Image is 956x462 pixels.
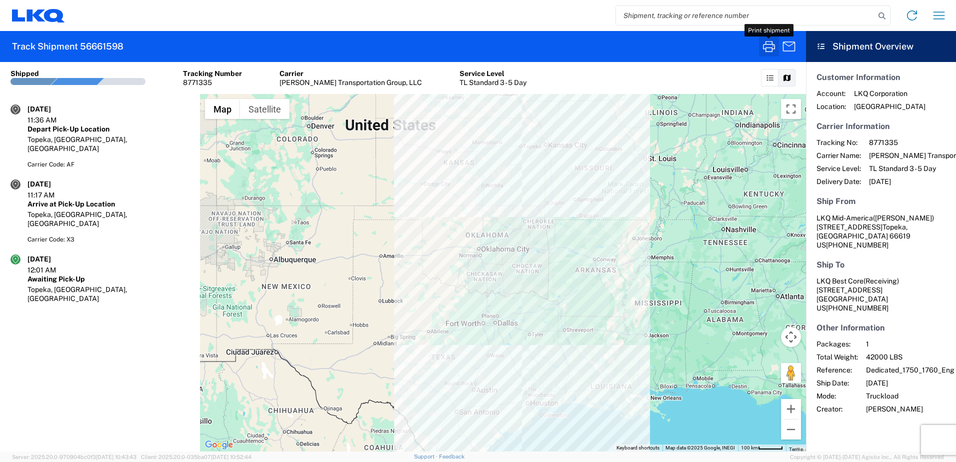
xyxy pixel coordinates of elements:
[816,404,858,413] span: Creator:
[816,323,945,332] h5: Other Information
[414,453,439,459] a: Support
[616,6,875,25] input: Shipment, tracking or reference number
[12,454,136,460] span: Server: 2025.20.0-970904bc0f3
[459,78,526,87] div: TL Standard 3 - 5 Day
[616,444,659,451] button: Keyboard shortcuts
[141,454,251,460] span: Client: 2025.20.0-035ba07
[826,304,888,312] span: [PHONE_NUMBER]
[781,327,801,347] button: Map camera controls
[816,89,846,98] span: Account:
[781,419,801,439] button: Zoom out
[459,69,526,78] div: Service Level
[816,213,945,249] address: Topeka, [GEOGRAPHIC_DATA] 66619 US
[211,454,251,460] span: [DATE] 10:52:44
[816,151,861,160] span: Carrier Name:
[816,196,945,206] h5: Ship From
[816,277,899,294] span: LKQ Best Core [STREET_ADDRESS]
[863,277,899,285] span: (Receiving)
[789,446,803,452] a: Terms
[27,115,77,124] div: 11:36 AM
[816,102,846,111] span: Location:
[27,210,189,228] div: Topeka, [GEOGRAPHIC_DATA], [GEOGRAPHIC_DATA]
[816,164,861,173] span: Service Level:
[279,69,422,78] div: Carrier
[27,104,77,113] div: [DATE]
[10,69,39,78] div: Shipped
[741,445,758,450] span: 100 km
[781,363,801,383] button: Drag Pegman onto the map to open Street View
[665,445,735,450] span: Map data ©2025 Google, INEGI
[790,452,944,461] span: Copyright © [DATE]-[DATE] Agistix Inc., All Rights Reserved
[806,31,956,62] header: Shipment Overview
[27,160,189,169] div: Carrier Code: AF
[816,365,858,374] span: Reference:
[816,260,945,269] h5: Ship To
[202,438,235,451] img: Google
[816,214,873,222] span: LKQ Mid-America
[873,214,934,222] span: ([PERSON_NAME])
[27,190,77,199] div: 11:17 AM
[27,285,189,303] div: Topeka, [GEOGRAPHIC_DATA], [GEOGRAPHIC_DATA]
[854,89,925,98] span: LKQ Corporation
[816,223,882,231] span: [STREET_ADDRESS]
[27,179,77,188] div: [DATE]
[816,138,861,147] span: Tracking No:
[439,453,464,459] a: Feedback
[279,78,422,87] div: [PERSON_NAME] Transportation Group, LLC
[12,40,123,52] h2: Track Shipment 56661598
[816,276,945,312] address: [GEOGRAPHIC_DATA] US
[738,444,786,451] button: Map Scale: 100 km per 46 pixels
[240,99,289,119] button: Show satellite imagery
[816,72,945,82] h5: Customer Information
[816,391,858,400] span: Mode:
[183,69,242,78] div: Tracking Number
[27,274,189,283] div: Awaiting Pick-Up
[205,99,240,119] button: Show street map
[27,235,189,244] div: Carrier Code: X3
[816,177,861,186] span: Delivery Date:
[816,121,945,131] h5: Carrier Information
[854,102,925,111] span: [GEOGRAPHIC_DATA]
[27,135,189,153] div: Topeka, [GEOGRAPHIC_DATA], [GEOGRAPHIC_DATA]
[781,99,801,119] button: Toggle fullscreen view
[816,339,858,348] span: Packages:
[816,378,858,387] span: Ship Date:
[27,199,189,208] div: Arrive at Pick-Up Location
[781,399,801,419] button: Zoom in
[27,124,189,133] div: Depart Pick-Up Location
[27,254,77,263] div: [DATE]
[202,438,235,451] a: Open this area in Google Maps (opens a new window)
[96,454,136,460] span: [DATE] 10:43:43
[816,352,858,361] span: Total Weight:
[826,241,888,249] span: [PHONE_NUMBER]
[183,78,242,87] div: 8771335
[27,265,77,274] div: 12:01 AM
